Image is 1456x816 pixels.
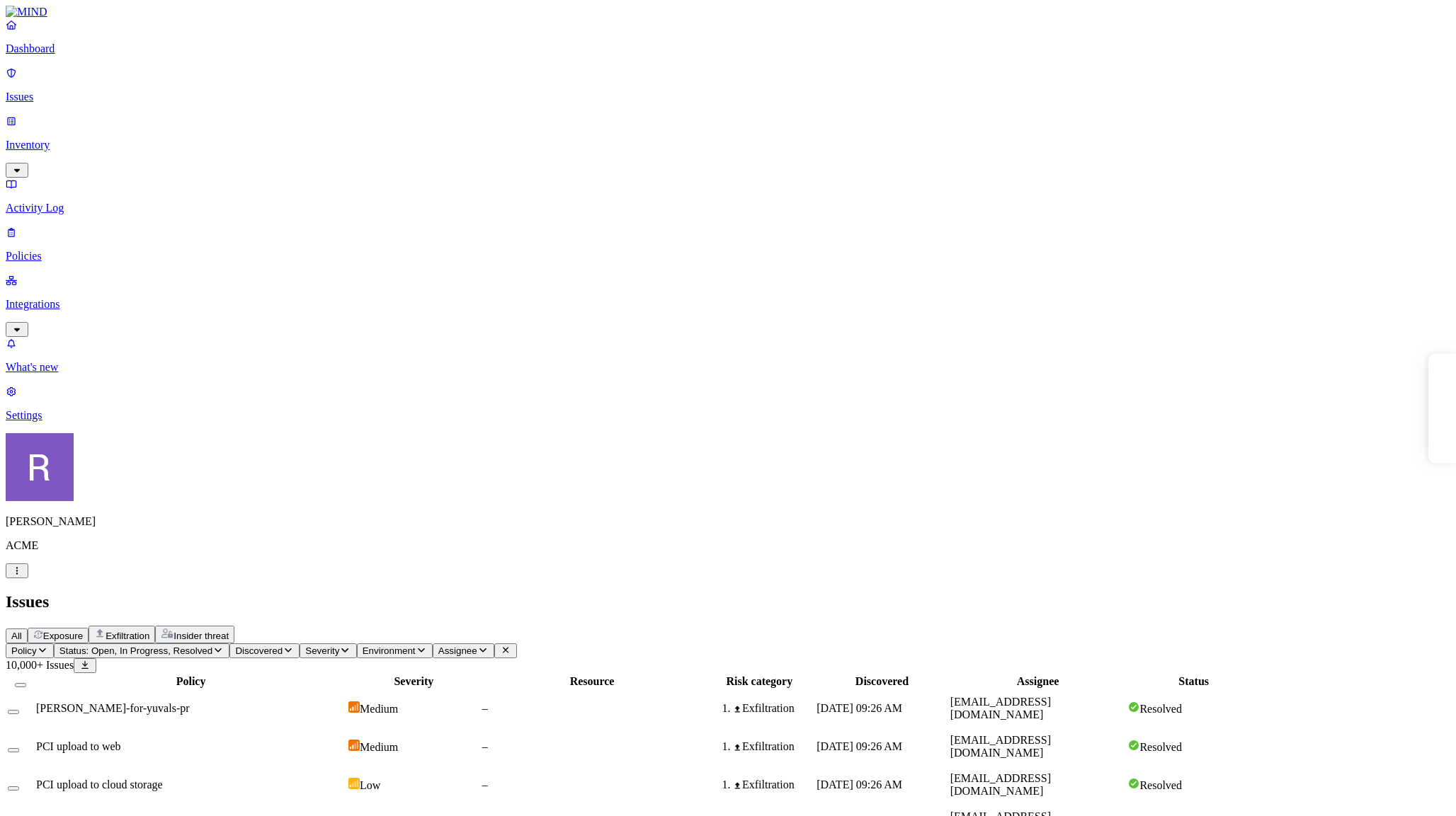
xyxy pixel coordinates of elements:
[817,675,948,688] div: Discovered
[36,675,346,688] div: Policy
[6,659,74,671] span: 10,000+ Issues
[1139,779,1182,791] span: Resolved
[817,740,902,752] span: [DATE] 09:26 AM
[6,6,47,18] img: MIND
[6,433,74,501] img: Rich Thompson
[6,515,1450,528] p: [PERSON_NAME]
[950,675,1126,688] div: Assignee
[1128,701,1139,713] img: status-resolved
[6,539,1450,552] p: ACME
[817,702,902,714] span: [DATE] 09:26 AM
[6,139,1450,151] p: Inventory
[348,701,360,713] img: severity-medium
[36,740,121,752] span: PCI upload to web
[6,592,1450,611] h2: Issues
[1128,675,1259,688] div: Status
[6,42,1450,55] p: Dashboard
[733,740,814,753] div: Exfiltration
[8,786,19,791] button: Select row
[363,645,416,656] span: Environment
[360,741,398,753] span: Medium
[36,702,190,714] span: [PERSON_NAME]-for-yuvals-pr
[360,703,398,715] span: Medium
[950,772,1051,797] span: [EMAIL_ADDRESS][DOMAIN_NAME]
[1139,703,1182,715] span: Resolved
[482,778,488,791] span: –
[6,409,1450,422] p: Settings
[6,202,1450,214] p: Activity Log
[950,696,1051,720] span: [EMAIL_ADDRESS][DOMAIN_NAME]
[235,645,283,656] span: Discovered
[174,631,229,641] span: Insider threat
[1128,778,1139,789] img: status-resolved
[705,675,814,688] div: Risk category
[733,778,814,791] div: Exfiltration
[348,778,360,789] img: severity-low
[6,250,1450,263] p: Policies
[11,645,37,656] span: Policy
[6,298,1450,311] p: Integrations
[11,631,22,641] span: All
[348,675,479,688] div: Severity
[950,734,1051,759] span: [EMAIL_ADDRESS][DOMAIN_NAME]
[6,91,1450,103] p: Issues
[482,740,488,752] span: –
[348,740,360,751] img: severity-medium
[1139,741,1182,753] span: Resolved
[360,779,380,791] span: Low
[438,645,477,656] span: Assignee
[8,748,19,752] button: Select row
[6,361,1450,374] p: What's new
[106,631,149,641] span: Exfiltration
[482,675,703,688] div: Resource
[482,702,488,714] span: –
[305,645,339,656] span: Severity
[733,702,814,715] div: Exfiltration
[1128,740,1139,751] img: status-resolved
[36,778,163,791] span: PCI upload to cloud storage
[15,683,26,687] button: Select all
[59,645,212,656] span: Status: Open, In Progress, Resolved
[8,710,19,714] button: Select row
[817,778,902,791] span: [DATE] 09:26 AM
[43,631,83,641] span: Exposure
